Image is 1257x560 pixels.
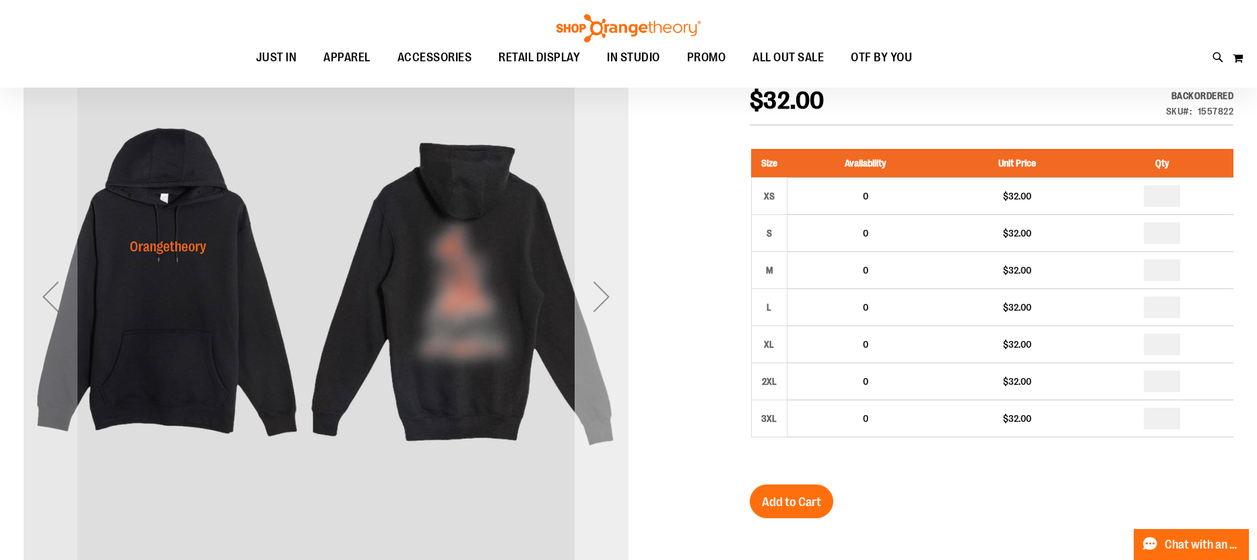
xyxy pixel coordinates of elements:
div: 3XL [759,408,779,429]
div: S [759,223,779,243]
div: $32.00 [950,301,1084,314]
strong: SKU [1166,106,1192,117]
div: M [759,260,779,280]
span: ACCESSORIES [397,42,472,73]
div: 2XL [759,371,779,392]
span: 0 [863,265,868,276]
span: 0 [863,228,868,239]
div: Backordered [1166,89,1234,102]
div: $32.00 [950,338,1084,351]
div: XS [759,186,779,206]
span: ALL OUT SALE [752,42,824,73]
div: L [759,297,779,317]
span: IN STUDIO [607,42,660,73]
span: APPAREL [323,42,370,73]
div: $32.00 [950,263,1084,277]
div: Availability [1166,89,1234,102]
span: Chat with an Expert [1165,538,1241,551]
span: 0 [863,376,868,387]
span: 0 [863,413,868,424]
span: JUST IN [256,42,297,73]
th: Size [751,149,787,178]
span: Add to Cart [762,495,821,509]
div: $32.00 [950,412,1084,425]
span: 0 [863,339,868,350]
span: PROMO [687,42,726,73]
div: $32.00 [950,189,1084,203]
th: Availability [787,149,943,178]
div: $32.00 [950,226,1084,240]
img: Shop Orangetheory [554,14,703,42]
span: RETAIL DISPLAY [498,42,580,73]
div: XL [759,334,779,354]
span: $32.00 [750,87,825,115]
span: 0 [863,302,868,313]
div: $32.00 [950,375,1084,388]
div: 1557822 [1198,104,1234,118]
button: Chat with an Expert [1134,529,1250,560]
th: Unit Price [944,149,1091,178]
th: Qty [1091,149,1233,178]
span: 0 [863,191,868,201]
button: Add to Cart [750,485,833,518]
span: OTF BY YOU [851,42,912,73]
